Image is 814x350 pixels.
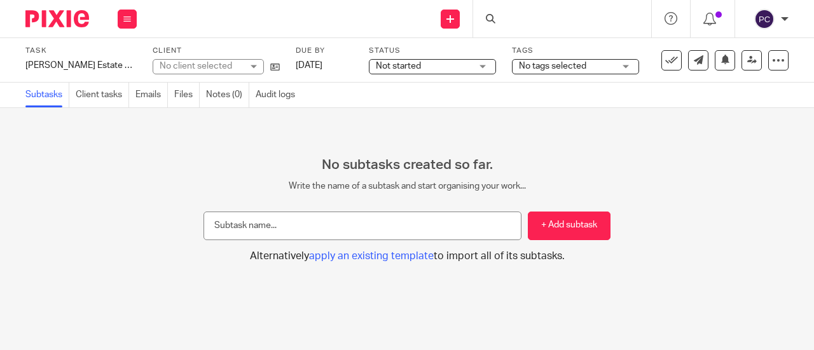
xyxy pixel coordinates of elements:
[25,83,69,107] a: Subtasks
[754,9,775,29] img: svg%3E
[206,83,249,107] a: Notes (0)
[369,46,496,56] label: Status
[25,59,137,72] div: [PERSON_NAME] Estate 1040
[203,212,521,240] input: Subtask name...
[135,83,168,107] a: Emails
[153,46,280,56] label: Client
[25,46,137,56] label: Task
[296,46,353,56] label: Due by
[203,157,610,173] h2: No subtasks created so far.
[309,251,434,261] span: apply an existing template
[160,60,242,72] div: No client selected
[519,62,586,71] span: No tags selected
[203,180,610,192] p: Write the name of a subtask and start organising your work...
[528,212,610,240] button: + Add subtask
[76,83,129,107] a: Client tasks
[203,250,610,263] button: Alternativelyapply an existing templateto import all of its subtasks.
[174,83,200,107] a: Files
[256,83,301,107] a: Audit logs
[25,59,137,72] div: Hideko Fujiwara Estate 1040
[512,46,639,56] label: Tags
[376,62,421,71] span: Not started
[25,10,89,27] img: Pixie
[296,61,322,70] span: [DATE]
